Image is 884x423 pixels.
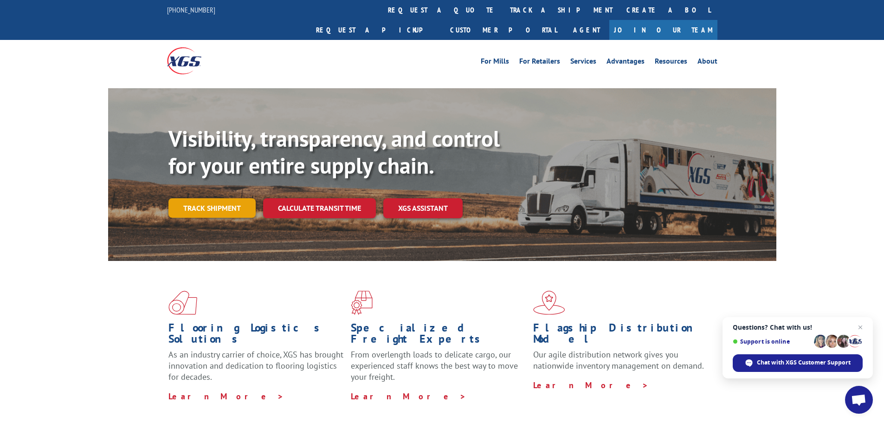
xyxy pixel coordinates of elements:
a: Learn More > [168,391,284,402]
a: For Mills [481,58,509,68]
a: Learn More > [533,380,649,390]
div: Chat with XGS Customer Support [733,354,863,372]
div: Open chat [845,386,873,414]
a: For Retailers [519,58,560,68]
a: XGS ASSISTANT [383,198,463,218]
img: xgs-icon-focused-on-flooring-red [351,291,373,315]
a: Learn More > [351,391,466,402]
img: xgs-icon-total-supply-chain-intelligence-red [168,291,197,315]
a: Join Our Team [609,20,717,40]
a: Agent [564,20,609,40]
span: As an industry carrier of choice, XGS has brought innovation and dedication to flooring logistics... [168,349,343,382]
span: Chat with XGS Customer Support [757,358,851,367]
a: Calculate transit time [263,198,376,218]
a: Advantages [607,58,645,68]
a: Track shipment [168,198,256,218]
a: About [697,58,717,68]
span: Support is online [733,338,811,345]
span: Our agile distribution network gives you nationwide inventory management on demand. [533,349,704,371]
a: Services [570,58,596,68]
h1: Specialized Freight Experts [351,322,526,349]
span: Questions? Chat with us! [733,324,863,331]
h1: Flooring Logistics Solutions [168,322,344,349]
a: Customer Portal [443,20,564,40]
h1: Flagship Distribution Model [533,322,709,349]
a: Resources [655,58,687,68]
p: From overlength loads to delicate cargo, our experienced staff knows the best way to move your fr... [351,349,526,390]
img: xgs-icon-flagship-distribution-model-red [533,291,565,315]
a: [PHONE_NUMBER] [167,5,215,14]
span: Close chat [855,322,866,333]
a: Request a pickup [309,20,443,40]
b: Visibility, transparency, and control for your entire supply chain. [168,124,500,180]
